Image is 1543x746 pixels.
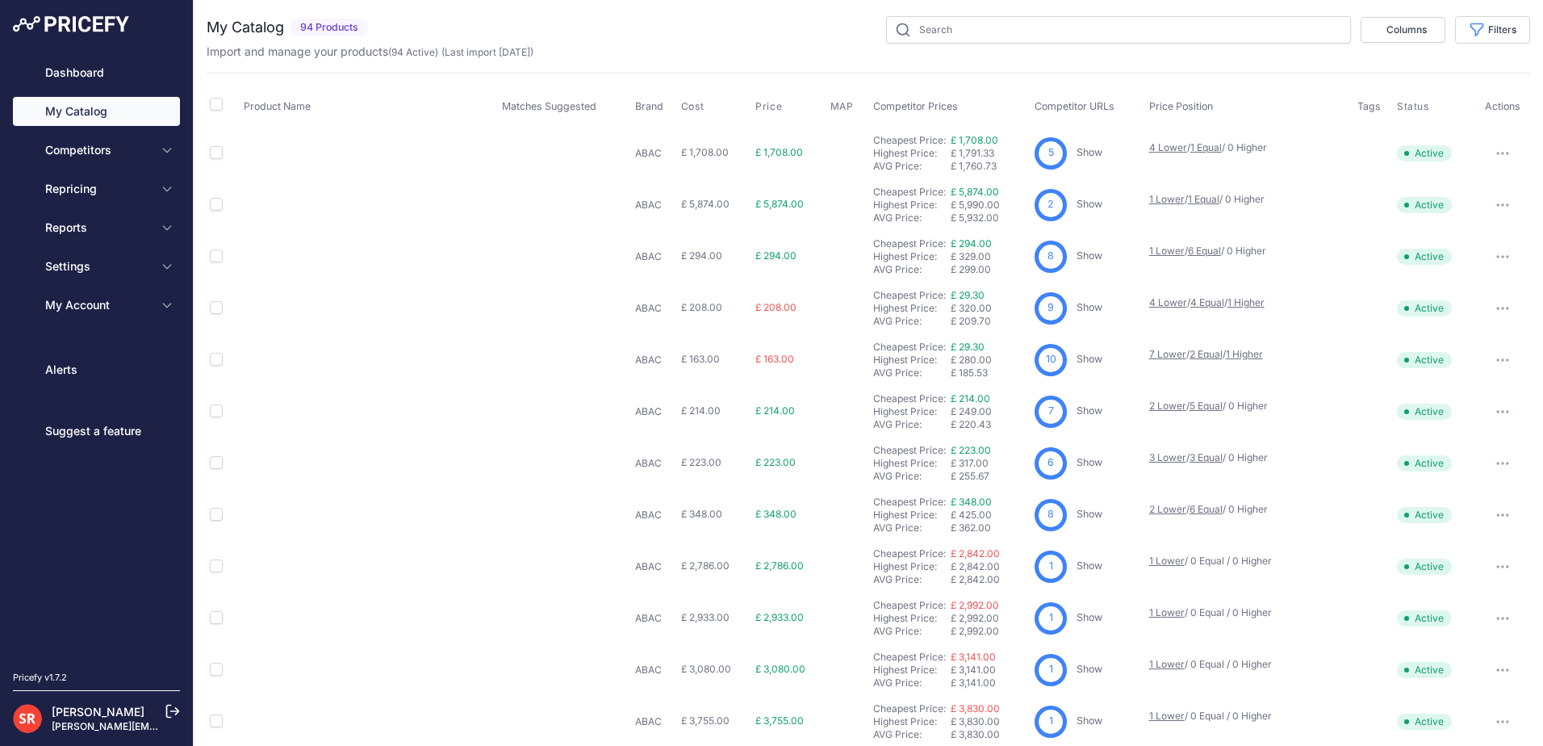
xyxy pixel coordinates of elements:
[635,664,675,677] p: ABAC
[1049,714,1053,729] span: 1
[635,405,675,418] p: ABAC
[1149,141,1342,154] p: / / 0 Higher
[873,100,958,112] span: Competitor Prices
[951,625,1028,638] div: £ 2,992.00
[1149,245,1185,257] a: 1 Lower
[45,181,151,197] span: Repricing
[635,302,675,315] p: ABAC
[1149,503,1186,515] a: 2 Lower
[635,715,675,728] p: ABAC
[1046,352,1056,367] span: 10
[52,720,380,732] a: [PERSON_NAME][EMAIL_ADDRESS][PERSON_NAME][DOMAIN_NAME]
[1149,658,1342,671] p: / 0 Equal / 0 Higher
[1397,610,1452,627] span: Active
[830,100,854,113] span: MAP
[951,470,1028,483] div: £ 255.67
[1047,455,1054,471] span: 6
[1188,193,1219,205] a: 1 Equal
[1227,296,1265,308] a: 1 Higher
[1149,245,1342,258] p: / / 0 Higher
[13,417,180,446] a: Suggest a feature
[681,301,722,313] span: £ 208.00
[873,715,951,728] div: Highest Price:
[873,147,951,160] div: Highest Price:
[1077,715,1102,727] a: Show
[951,573,1028,586] div: £ 2,842.00
[1397,100,1432,113] button: Status
[951,496,992,508] a: £ 348.00
[873,289,946,301] a: Cheapest Price:
[873,702,946,715] a: Cheapest Price:
[1190,296,1224,308] a: 4 Equal
[635,509,675,522] p: ABAC
[1149,193,1185,205] a: 1 Lower
[1047,300,1054,316] span: 9
[1149,348,1342,361] p: / /
[1077,663,1102,675] a: Show
[1190,451,1223,463] a: 3 Equal
[1149,451,1186,463] a: 3 Lower
[873,470,951,483] div: AVG Price:
[951,392,990,404] a: £ 214.00
[1048,404,1054,419] span: 7
[1149,100,1213,112] span: Price Position
[1149,296,1187,308] a: 4 Lower
[873,444,946,456] a: Cheapest Price:
[681,456,721,468] span: £ 223.00
[1077,559,1102,572] a: Show
[681,353,720,365] span: £ 163.00
[1149,658,1185,670] a: 1 Lower
[951,715,1000,727] span: £ 3,830.00
[873,212,951,224] div: AVG Price:
[207,16,284,39] h2: My Catalog
[681,611,730,623] span: £ 2,933.00
[681,146,729,158] span: £ 1,708.00
[873,496,946,508] a: Cheapest Price:
[244,100,311,112] span: Product Name
[1149,606,1342,619] p: / 0 Equal / 0 Higher
[951,702,1000,715] a: £ 3,830.00
[951,405,992,417] span: £ 249.00
[755,611,804,623] span: £ 2,933.00
[13,252,180,281] button: Settings
[755,715,804,727] span: £ 3,755.00
[1077,508,1102,520] a: Show
[52,705,144,719] a: [PERSON_NAME]
[873,573,951,586] div: AVG Price:
[1397,662,1452,678] span: Active
[291,19,368,37] span: 94 Products
[635,457,675,470] p: ABAC
[13,16,129,32] img: Pricefy Logo
[1149,710,1185,722] a: 1 Lower
[873,302,951,315] div: Highest Price:
[13,291,180,320] button: My Account
[1149,555,1185,567] a: 1 Lower
[951,444,991,456] a: £ 223.00
[873,134,946,146] a: Cheapest Price:
[755,301,797,313] span: £ 208.00
[13,174,180,203] button: Repricing
[755,146,803,158] span: £ 1,708.00
[13,671,67,685] div: Pricefy v1.7.2
[951,160,1028,173] div: £ 1,760.73
[873,354,951,367] div: Highest Price:
[635,354,675,367] p: ABAC
[1049,662,1053,677] span: 1
[873,522,951,534] div: AVG Price:
[873,250,951,263] div: Highest Price:
[681,100,707,113] button: Cost
[1149,710,1342,723] p: / 0 Equal / 0 Higher
[1190,400,1223,412] a: 5 Equal
[755,559,804,572] span: £ 2,786.00
[951,302,992,314] span: £ 320.00
[755,508,797,520] span: £ 348.00
[1077,249,1102,262] a: Show
[45,297,151,313] span: My Account
[873,341,946,353] a: Cheapest Price:
[681,249,722,262] span: £ 294.00
[951,315,1028,328] div: £ 209.70
[13,213,180,242] button: Reports
[755,353,794,365] span: £ 163.00
[951,664,996,676] span: £ 3,141.00
[951,418,1028,431] div: £ 220.43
